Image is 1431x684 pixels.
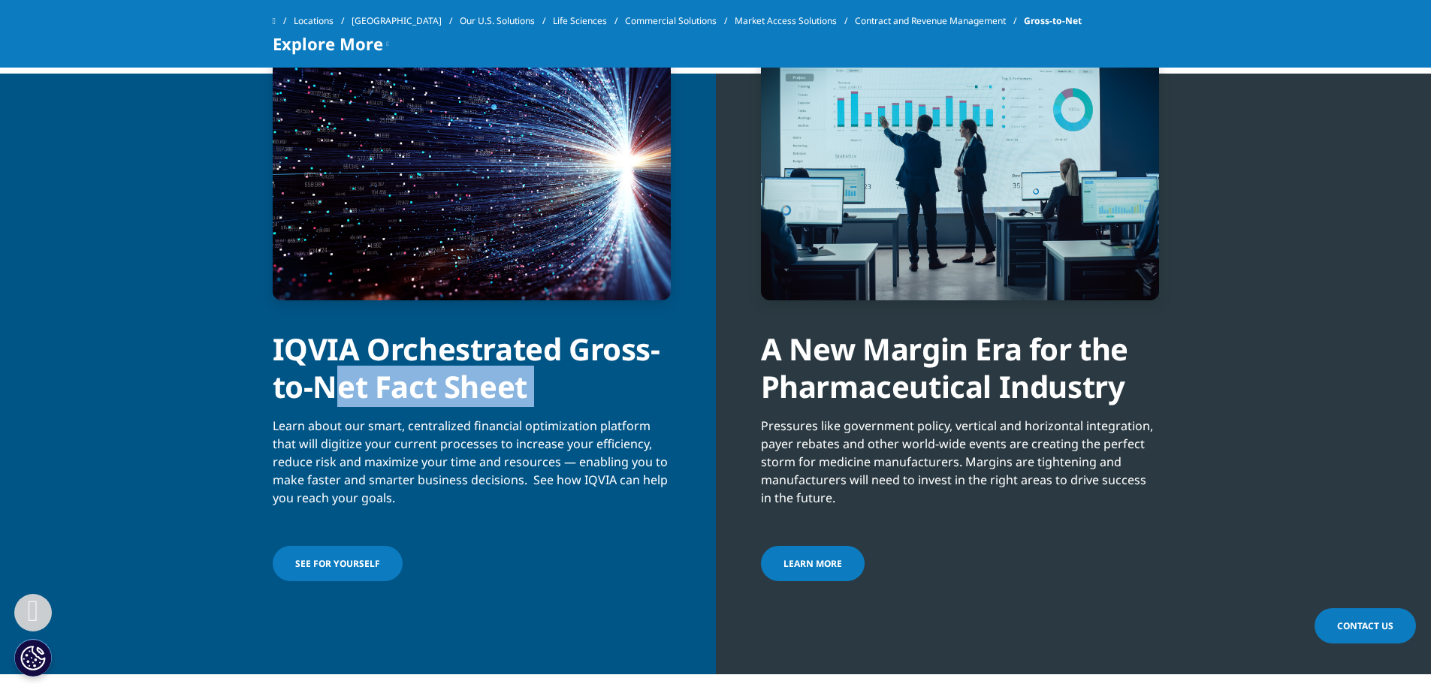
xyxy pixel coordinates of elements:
a: Our U.S. Solutions [460,8,553,35]
div: IQVIA Orchestrated Gross-to-Net Fact Sheet [273,300,671,405]
div: A New Margin Era for the Pharmaceutical Industry [761,300,1159,405]
a: Commercial Solutions [625,8,735,35]
span: LEARN MORE [783,557,842,570]
button: Cookies Settings [14,639,52,676]
a: Locations [294,8,352,35]
span: Contact Us [1337,619,1393,632]
span: Gross-to-Net [1024,8,1082,35]
a: LEARN MORE [761,546,865,581]
a: [GEOGRAPHIC_DATA] [352,8,460,35]
a: Market Access Solutions [735,8,855,35]
a: Contact Us [1315,608,1416,643]
a: See for Yourself [273,546,403,581]
p: Learn about our smart, centralized financial optimization platform that will digitize your curren... [273,417,671,516]
a: Contract and Revenue Management [855,8,1024,35]
span: Explore More [273,35,383,53]
p: Pressures like government policy, vertical and horizontal integration, payer rebates and other wo... [761,417,1159,516]
a: Life Sciences [553,8,625,35]
span: See for Yourself [295,557,380,570]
